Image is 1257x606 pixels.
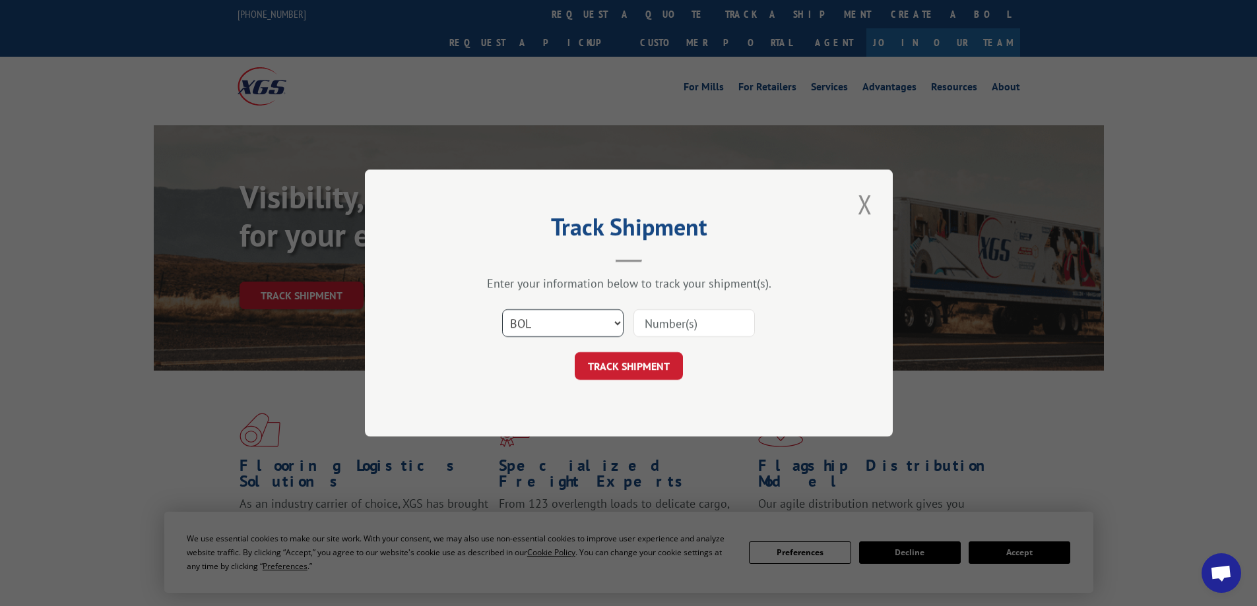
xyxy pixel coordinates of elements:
h2: Track Shipment [431,218,827,243]
button: TRACK SHIPMENT [575,352,683,380]
a: Open chat [1202,553,1241,593]
button: Close modal [854,186,876,222]
input: Number(s) [633,309,755,337]
div: Enter your information below to track your shipment(s). [431,276,827,291]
